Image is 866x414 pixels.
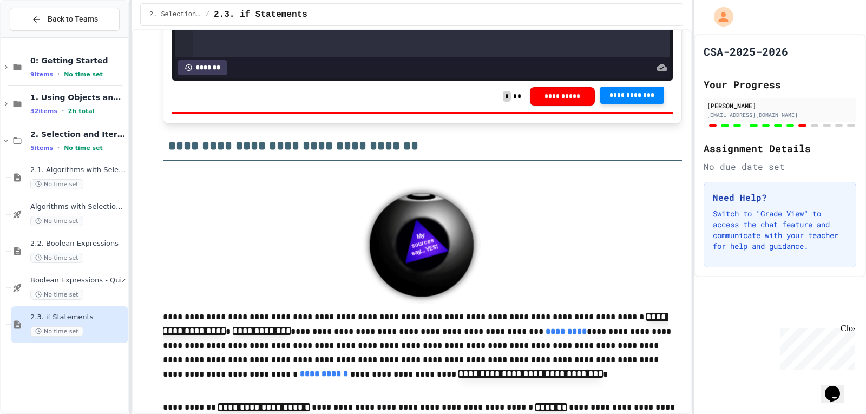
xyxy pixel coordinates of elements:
[30,253,83,263] span: No time set
[64,144,103,152] span: No time set
[30,71,53,78] span: 9 items
[704,160,856,173] div: No due date set
[713,191,847,204] h3: Need Help?
[707,101,853,110] div: [PERSON_NAME]
[30,290,83,300] span: No time set
[214,8,307,21] span: 2.3. if Statements
[30,144,53,152] span: 5 items
[821,371,855,403] iframe: chat widget
[776,324,855,370] iframe: chat widget
[704,44,788,59] h1: CSA-2025-2026
[30,129,126,139] span: 2. Selection and Iteration
[30,166,126,175] span: 2.1. Algorithms with Selection and Repetition
[64,71,103,78] span: No time set
[704,141,856,156] h2: Assignment Details
[30,216,83,226] span: No time set
[206,10,209,19] span: /
[68,108,95,115] span: 2h total
[4,4,75,69] div: Chat with us now!Close
[704,77,856,92] h2: Your Progress
[62,107,64,115] span: •
[57,143,60,152] span: •
[703,4,736,29] div: My Account
[57,70,60,78] span: •
[30,326,83,337] span: No time set
[30,202,126,212] span: Algorithms with Selection and Repetition - Topic 2.1
[707,111,853,119] div: [EMAIL_ADDRESS][DOMAIN_NAME]
[30,56,126,65] span: 0: Getting Started
[30,93,126,102] span: 1. Using Objects and Methods
[30,313,126,322] span: 2.3. if Statements
[48,14,98,25] span: Back to Teams
[713,208,847,252] p: Switch to "Grade View" to access the chat feature and communicate with your teacher for help and ...
[149,10,201,19] span: 2. Selection and Iteration
[30,276,126,285] span: Boolean Expressions - Quiz
[30,179,83,189] span: No time set
[30,108,57,115] span: 32 items
[30,239,126,248] span: 2.2. Boolean Expressions
[10,8,120,31] button: Back to Teams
